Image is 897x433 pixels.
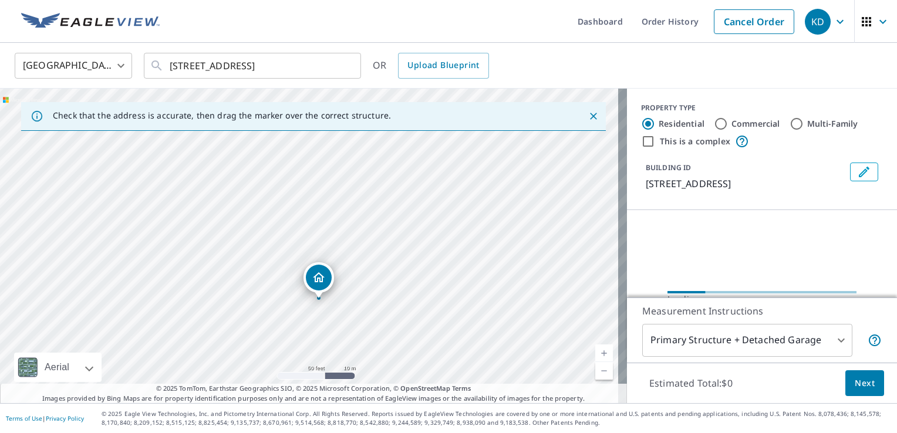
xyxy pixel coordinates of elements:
div: KD [805,9,831,35]
p: © 2025 Eagle View Technologies, Inc. and Pictometry International Corp. All Rights Reserved. Repo... [102,410,891,427]
a: Terms [452,384,471,393]
img: EV Logo [21,13,160,31]
div: Aerial [41,353,73,382]
p: Estimated Total: $0 [640,370,742,396]
button: Close [586,109,601,124]
a: Current Level 19, Zoom In [595,344,613,362]
label: This is a complex [660,136,730,147]
a: Terms of Use [6,414,42,422]
a: Current Level 19, Zoom Out [595,362,613,380]
p: Measurement Instructions [642,304,882,318]
a: Cancel Order [714,9,794,34]
div: Primary Structure + Detached Garage [642,324,852,357]
a: Upload Blueprint [398,53,488,79]
p: | [6,415,84,422]
div: Aerial [14,353,102,382]
a: Privacy Policy [46,414,84,422]
span: Next [855,376,875,391]
div: [GEOGRAPHIC_DATA] [15,49,132,82]
span: Upload Blueprint [407,58,479,73]
label: Commercial [731,118,780,130]
a: OpenStreetMap [400,384,450,393]
span: © 2025 TomTom, Earthstar Geographics SIO, © 2025 Microsoft Corporation, © [156,384,471,394]
button: Edit building 1 [850,163,878,181]
button: Next [845,370,884,397]
div: OR [373,53,489,79]
label: Multi-Family [807,118,858,130]
span: Your report will include the primary structure and a detached garage if one exists. [868,333,882,347]
div: Loading… [667,293,856,305]
p: BUILDING ID [646,163,691,172]
p: Check that the address is accurate, then drag the marker over the correct structure. [53,110,391,121]
input: Search by address or latitude-longitude [170,49,337,82]
label: Residential [659,118,704,130]
div: PROPERTY TYPE [641,103,883,113]
div: Dropped pin, building 1, Residential property, 146 SOUTHWALK BAY WINNIPEG MB R2N1M7 [304,262,334,299]
p: [STREET_ADDRESS] [646,177,845,191]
